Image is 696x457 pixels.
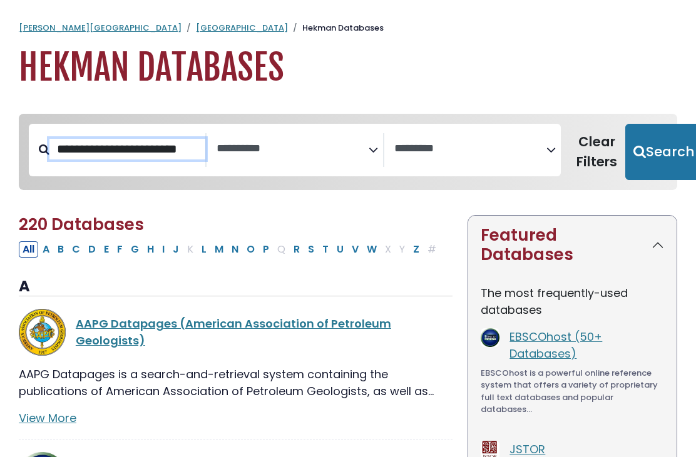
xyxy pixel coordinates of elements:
[568,124,625,180] button: Clear Filters
[19,410,76,426] a: View More
[509,441,545,457] a: JSTOR
[19,22,677,34] nav: breadcrumb
[333,241,347,258] button: Filter Results U
[304,241,318,258] button: Filter Results S
[100,241,113,258] button: Filter Results E
[19,241,441,256] div: Alpha-list to filter by first letter of database name
[113,241,126,258] button: Filter Results F
[84,241,100,258] button: Filter Results D
[19,366,453,399] p: AAPG Datapages is a search-and-retrieval system containing the publications of American Associati...
[509,329,602,361] a: EBSCOhost (50+ Databases)
[76,316,391,348] a: AAPG Datapages (American Association of Petroleum Geologists)
[196,22,288,34] a: [GEOGRAPHIC_DATA]
[158,241,168,258] button: Filter Results I
[19,22,182,34] a: [PERSON_NAME][GEOGRAPHIC_DATA]
[211,241,227,258] button: Filter Results M
[259,241,273,258] button: Filter Results P
[19,213,144,236] span: 220 Databases
[481,367,664,416] p: EBSCOhost is a powerful online reference system that offers a variety of proprietary full text da...
[290,241,304,258] button: Filter Results R
[348,241,362,258] button: Filter Results V
[169,241,183,258] button: Filter Results J
[363,241,381,258] button: Filter Results W
[49,139,205,159] input: Search database by title or keyword
[319,241,332,258] button: Filter Results T
[143,241,158,258] button: Filter Results H
[217,143,369,156] textarea: Search
[394,143,546,156] textarea: Search
[19,47,677,89] h1: Hekman Databases
[198,241,210,258] button: Filter Results L
[409,241,423,258] button: Filter Results Z
[19,278,453,296] h3: A
[19,241,38,258] button: All
[68,241,84,258] button: Filter Results C
[243,241,258,258] button: Filter Results O
[127,241,143,258] button: Filter Results G
[228,241,242,258] button: Filter Results N
[19,114,677,190] nav: Search filters
[288,22,384,34] li: Hekman Databases
[481,284,664,318] p: The most frequently-used databases
[54,241,68,258] button: Filter Results B
[39,241,53,258] button: Filter Results A
[468,216,677,274] button: Featured Databases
